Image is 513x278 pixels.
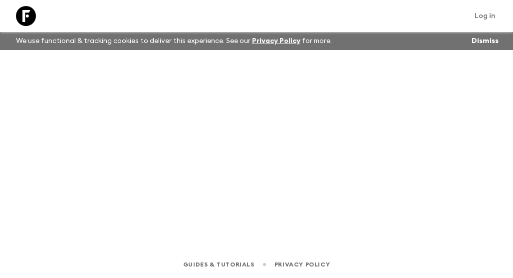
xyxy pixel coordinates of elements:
a: Log in [469,9,501,23]
a: Privacy Policy [252,37,300,44]
button: Dismiss [469,34,501,48]
a: Privacy Policy [274,259,330,270]
a: Guides & Tutorials [183,259,255,270]
p: We use functional & tracking cookies to deliver this experience. See our for more. [12,32,336,50]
